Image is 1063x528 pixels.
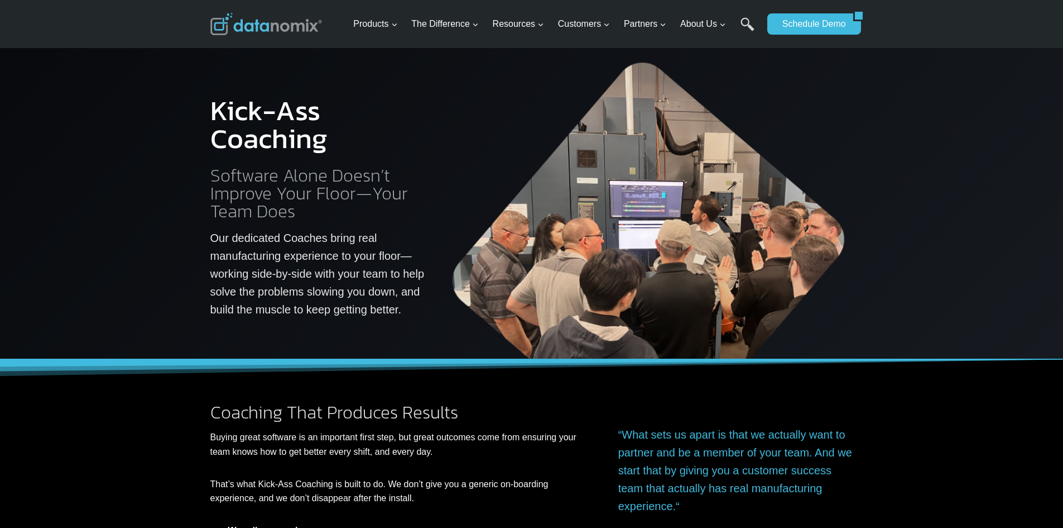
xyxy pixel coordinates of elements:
h2: Software Alone Doesn’t Improve Your Floor—Your Team Does [210,167,426,220]
p: “ [618,426,853,515]
span: Customers [558,17,610,31]
img: Datanomix [210,13,322,35]
img: Datanomix Kick-Ass Coaching [444,56,853,359]
span: Partners [624,17,666,31]
span: Products [353,17,397,31]
h2: Coaching That Produces Results [210,403,587,421]
span: About Us [680,17,726,31]
p: Our dedicated Coaches bring real manufacturing experience to your floor—working side-by-side with... [210,229,426,318]
nav: Primary Navigation [349,6,762,42]
a: Search [740,17,754,42]
span: “What sets us apart is that we actually want to partner and be a member of your team. And we star... [618,429,852,512]
span: Resources [493,17,544,31]
a: Schedule Demo [767,13,853,35]
p: Buying great software is an important first step, but great outcomes come from ensuring your team... [210,430,587,459]
span: The Difference [411,17,479,31]
h1: Kick-Ass Coaching [210,97,426,153]
p: That’s what Kick-Ass Coaching is built to do. We don’t give you a generic on-boarding experience,... [210,477,587,506]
